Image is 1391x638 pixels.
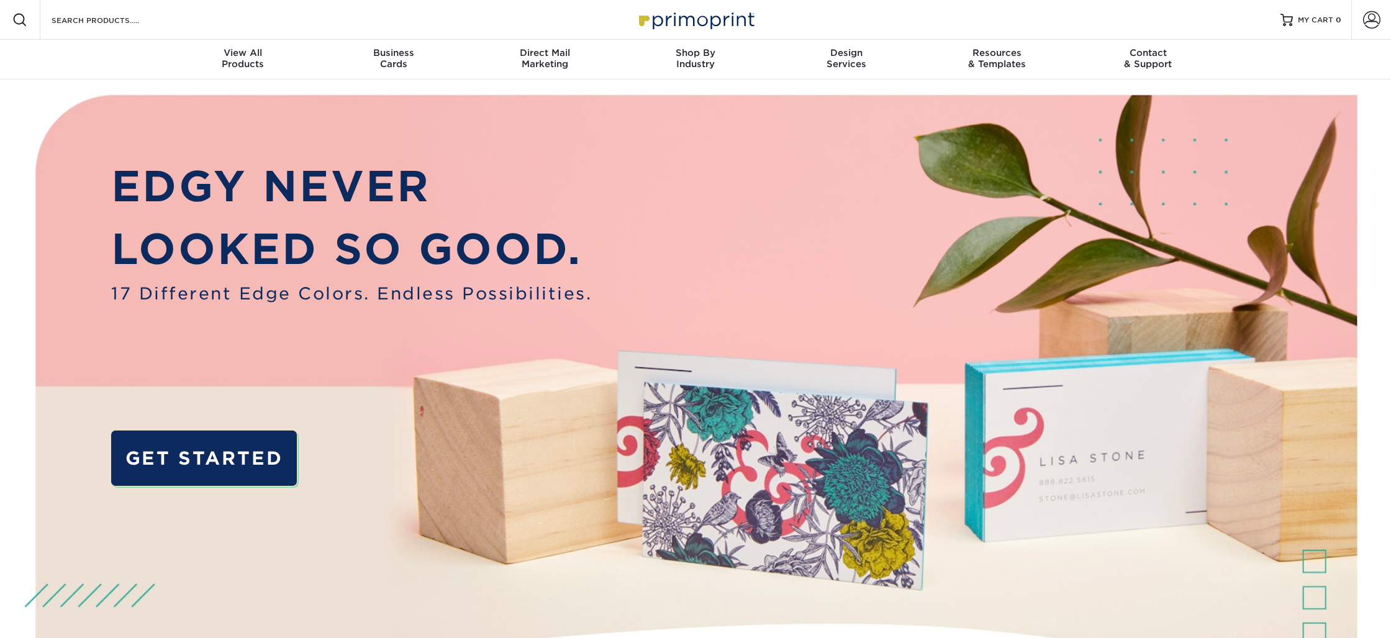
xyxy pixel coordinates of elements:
[922,47,1072,70] div: & Templates
[620,47,771,58] span: Shop By
[922,47,1072,58] span: Resources
[633,6,758,33] img: Primoprint
[111,431,297,485] a: GET STARTED
[1072,47,1223,70] div: & Support
[319,40,469,80] a: BusinessCards
[168,47,319,58] span: View All
[469,40,620,80] a: Direct MailMarketing
[469,47,620,58] span: Direct Mail
[111,218,592,281] p: LOOKED SO GOOD.
[168,40,319,80] a: View AllProducts
[1072,47,1223,58] span: Contact
[771,40,922,80] a: DesignServices
[50,12,171,27] input: SEARCH PRODUCTS.....
[111,281,592,306] span: 17 Different Edge Colors. Endless Possibilities.
[771,47,922,70] div: Services
[922,40,1072,80] a: Resources& Templates
[111,155,592,218] p: EDGY NEVER
[620,40,771,80] a: Shop ByIndustry
[771,47,922,58] span: Design
[1298,15,1333,25] span: MY CART
[319,47,469,70] div: Cards
[469,47,620,70] div: Marketing
[1072,40,1223,80] a: Contact& Support
[620,47,771,70] div: Industry
[319,47,469,58] span: Business
[1336,16,1341,24] span: 0
[168,47,319,70] div: Products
